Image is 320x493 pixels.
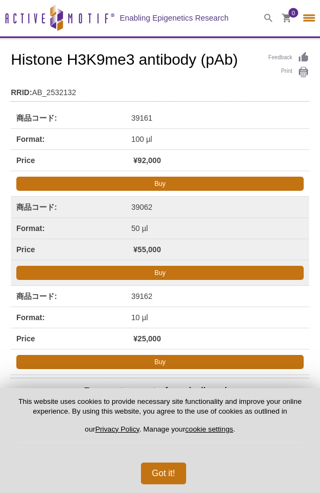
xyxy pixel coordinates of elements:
h1: Histone H3K9me3 antibody (pAb) [11,52,309,70]
td: 10 µl [11,307,309,328]
strong: ¥25,000 [133,334,248,344]
strong: ¥55,000 [133,245,248,254]
a: Print [268,66,309,78]
td: 39161 [11,108,309,129]
strong: 商品コード: [16,202,131,212]
a: Buy [16,266,304,280]
strong: Format: [16,313,131,322]
td: 39162 [11,286,309,307]
span: Request a quote for a bulk order [11,386,309,397]
a: Buy [16,355,304,369]
td: AB_2532132 [11,81,309,98]
button: cookie settings [185,425,233,433]
a: Feedback [268,52,309,64]
a: Privacy Policy [95,425,139,433]
a: 0 [282,14,292,25]
h2: Enabling Epigenetics Research [120,13,229,23]
strong: Format: [16,223,131,233]
td: 100 µl [11,129,309,150]
td: 39062 [11,197,309,218]
strong: 商品コード: [16,291,131,301]
strong: ¥92,000 [133,155,248,165]
strong: RRID: [11,88,32,97]
a: Buy [16,177,304,191]
button: Got it! [141,463,186,484]
strong: Format: [16,134,131,144]
td: 50 µl [11,218,309,239]
p: This website uses cookies to provide necessary site functionality and improve your online experie... [17,397,303,443]
strong: 商品コード: [16,113,131,123]
span: 0 [292,8,295,18]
